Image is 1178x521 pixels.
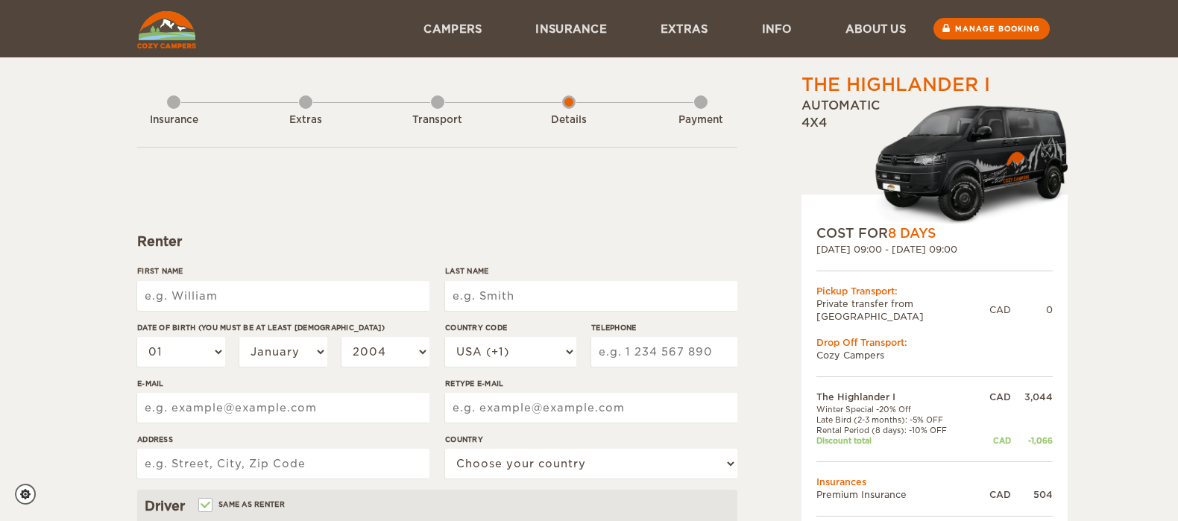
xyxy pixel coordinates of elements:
[801,98,1068,224] div: Automatic 4x4
[145,497,730,515] div: Driver
[445,322,576,333] label: Country Code
[445,265,737,277] label: Last Name
[137,233,737,250] div: Renter
[933,18,1050,40] a: Manage booking
[265,113,347,127] div: Extras
[445,393,737,423] input: e.g. example@example.com
[445,378,737,389] label: Retype E-mail
[137,393,429,423] input: e.g. example@example.com
[816,297,989,323] td: Private transfer from [GEOGRAPHIC_DATA]
[591,322,737,333] label: Telephone
[15,484,45,505] a: Cookie settings
[137,11,196,48] img: Cozy Campers
[137,449,429,479] input: e.g. Street, City, Zip Code
[445,281,737,311] input: e.g. Smith
[445,434,737,445] label: Country
[133,113,215,127] div: Insurance
[975,391,1011,403] div: CAD
[801,72,990,98] div: The Highlander I
[1011,303,1053,316] div: 0
[200,502,210,511] input: Same as renter
[816,488,975,501] td: Premium Insurance
[528,113,610,127] div: Details
[137,281,429,311] input: e.g. William
[816,349,1053,361] td: Cozy Campers
[200,497,285,511] label: Same as renter
[816,425,975,435] td: Rental Period (8 days): -10% OFF
[1011,435,1053,446] div: -1,066
[816,476,1053,488] td: Insurances
[660,113,742,127] div: Payment
[975,488,1011,501] div: CAD
[397,113,479,127] div: Transport
[989,303,1011,316] div: CAD
[137,378,429,389] label: E-mail
[816,285,1053,297] div: Pickup Transport:
[816,243,1053,256] div: [DATE] 09:00 - [DATE] 09:00
[816,224,1053,242] div: COST FOR
[816,435,975,446] td: Discount total
[975,435,1011,446] div: CAD
[861,102,1068,224] img: Cozy-3.png
[816,414,975,425] td: Late Bird (2-3 months): -5% OFF
[137,265,429,277] label: First Name
[816,391,975,403] td: The Highlander I
[1011,488,1053,501] div: 504
[591,337,737,367] input: e.g. 1 234 567 890
[816,336,1053,349] div: Drop Off Transport:
[816,404,975,414] td: Winter Special -20% Off
[1011,391,1053,403] div: 3,044
[137,434,429,445] label: Address
[137,322,429,333] label: Date of birth (You must be at least [DEMOGRAPHIC_DATA])
[888,226,936,241] span: 8 Days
